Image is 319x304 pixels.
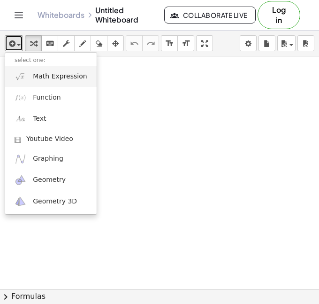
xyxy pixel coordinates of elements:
a: Geometry [5,170,97,191]
a: Function [5,87,97,108]
img: ggb-3d.svg [15,195,26,207]
a: Youtube Video [5,130,97,148]
a: Whiteboards [38,10,84,20]
button: redo [142,35,159,51]
i: undo [130,38,139,49]
img: Aa.png [15,113,26,125]
img: ggb-geometry.svg [15,174,26,186]
a: Geometry 3D [5,191,97,212]
button: undo [126,35,143,51]
span: Text [33,114,46,124]
img: ggb-graphing.svg [15,153,26,165]
button: Toggle navigation [11,8,26,23]
button: Collaborate Live [164,7,255,23]
span: Math Expression [33,72,87,81]
a: Math Expression [5,66,97,87]
i: format_size [165,38,174,49]
button: format_size [161,35,178,51]
img: f_x.png [15,92,26,103]
button: Log in [258,1,300,29]
button: format_size [177,35,194,51]
i: format_size [182,38,190,49]
span: Collaborate Live [172,11,247,19]
i: redo [146,38,155,49]
a: Text [5,109,97,130]
button: keyboard [41,35,58,51]
span: Geometry 3D [33,197,77,206]
i: keyboard [46,38,54,49]
img: sqrt_x.png [15,70,26,82]
li: select one: [5,55,97,66]
span: Function [33,93,61,102]
a: Graphing [5,148,97,170]
span: Graphing [33,154,63,164]
span: Youtube Video [26,134,73,144]
span: Geometry [33,175,66,185]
